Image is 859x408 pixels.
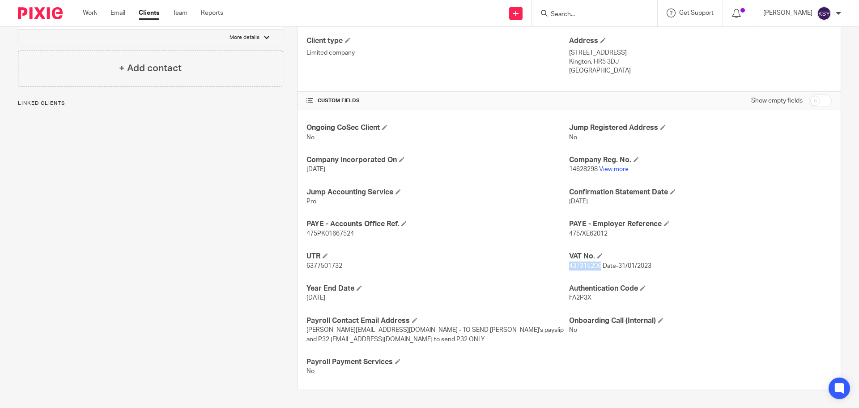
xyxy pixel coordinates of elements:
p: Linked clients [18,100,283,107]
p: Limited company [306,48,569,57]
p: [STREET_ADDRESS] [569,48,832,57]
a: Email [111,9,125,17]
span: [DATE] [569,198,588,205]
a: Reports [201,9,223,17]
p: Kington, HR5 3DJ [569,57,832,66]
input: Search [550,11,630,19]
h4: CUSTOM FIELDS [306,97,569,104]
a: Clients [139,9,159,17]
h4: PAYE - Employer Reference [569,219,832,229]
h4: PAYE - Accounts Office Ref. [306,219,569,229]
span: 437315206 Date-31/01/2023 [569,263,651,269]
a: View more [599,166,629,172]
span: No [569,134,577,141]
span: No [306,134,315,141]
span: 14628298 [569,166,598,172]
span: 475/XE62012 [569,231,608,237]
span: [DATE] [306,166,325,172]
h4: Company Incorporated On [306,155,569,165]
p: [GEOGRAPHIC_DATA] [569,66,832,75]
h4: Client type [306,36,569,46]
img: svg%3E [817,6,831,21]
h4: Payroll Contact Email Address [306,316,569,326]
a: Team [173,9,187,17]
h4: Year End Date [306,284,569,293]
span: [DATE] [306,295,325,301]
img: Pixie [18,7,63,19]
p: [PERSON_NAME] [763,9,812,17]
h4: Company Reg. No. [569,155,832,165]
h4: UTR [306,252,569,261]
h4: VAT No. [569,252,832,261]
h4: + Add contact [119,61,182,75]
span: No [306,368,315,374]
h4: Ongoing CoSec Client [306,123,569,133]
span: Get Support [679,10,714,16]
h4: Address [569,36,832,46]
span: [PERSON_NAME][EMAIL_ADDRESS][DOMAIN_NAME] - TO SEND [PERSON_NAME]'s payslip and P32 [EMAIL_ADDRES... [306,327,564,342]
h4: Confirmation Statement Date [569,188,832,197]
p: More details [230,34,259,41]
h4: Onboarding Call (Internal) [569,316,832,326]
h4: Jump Accounting Service [306,188,569,197]
h4: Jump Registered Address [569,123,832,133]
label: Show empty fields [751,96,803,105]
span: 6377501732 [306,263,342,269]
h4: Payroll Payment Services [306,357,569,367]
a: Work [83,9,97,17]
h4: Authentication Code [569,284,832,293]
span: Pro [306,198,316,205]
span: No [569,327,577,333]
span: 475PK01667524 [306,231,354,237]
span: FA2P3X [569,295,591,301]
